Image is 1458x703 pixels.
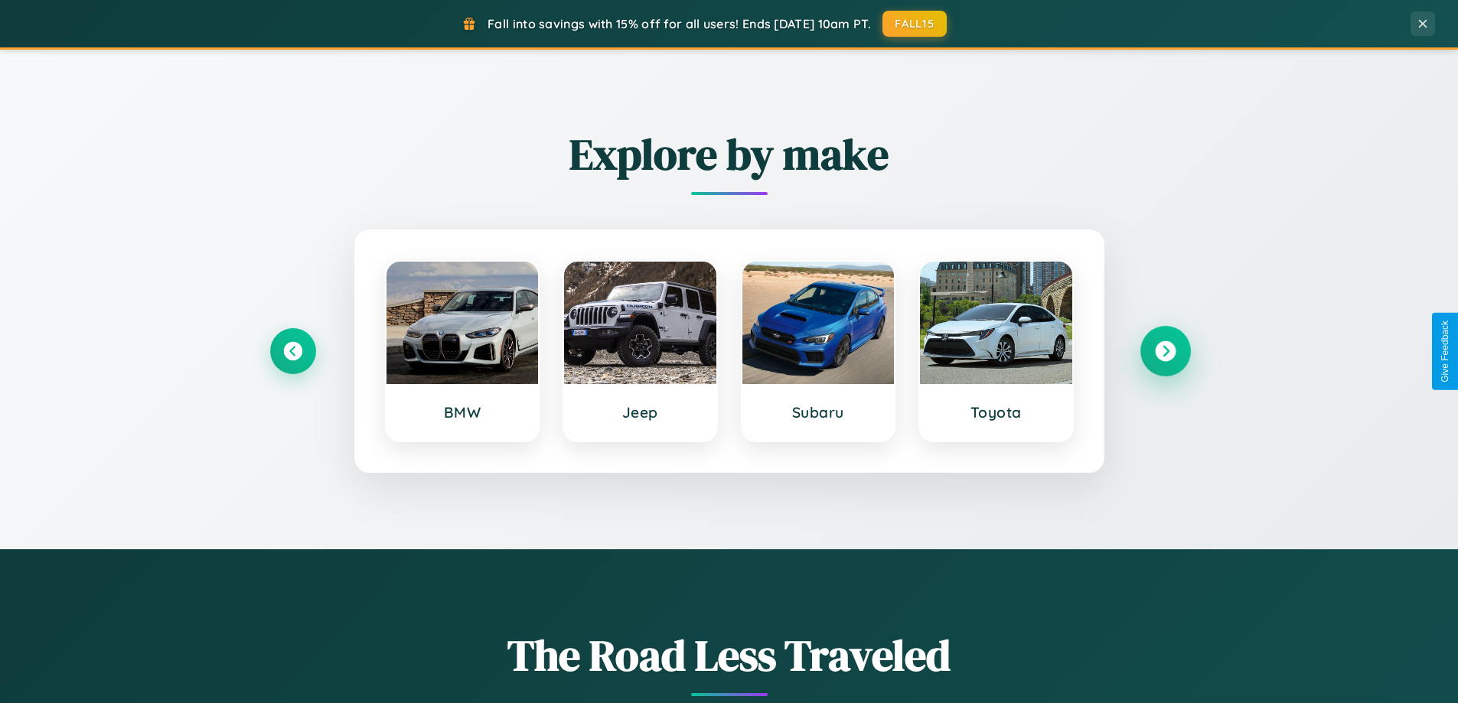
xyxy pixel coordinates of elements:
[882,11,947,37] button: FALL15
[579,403,701,421] h3: Jeep
[270,125,1189,184] h2: Explore by make
[1440,321,1450,382] div: Give Feedback
[935,403,1057,421] h3: Toyota
[402,403,524,421] h3: BMW
[758,403,879,421] h3: Subaru
[488,16,871,31] span: Fall into savings with 15% off for all users! Ends [DATE] 10am PT.
[270,626,1189,685] h1: The Road Less Traveled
